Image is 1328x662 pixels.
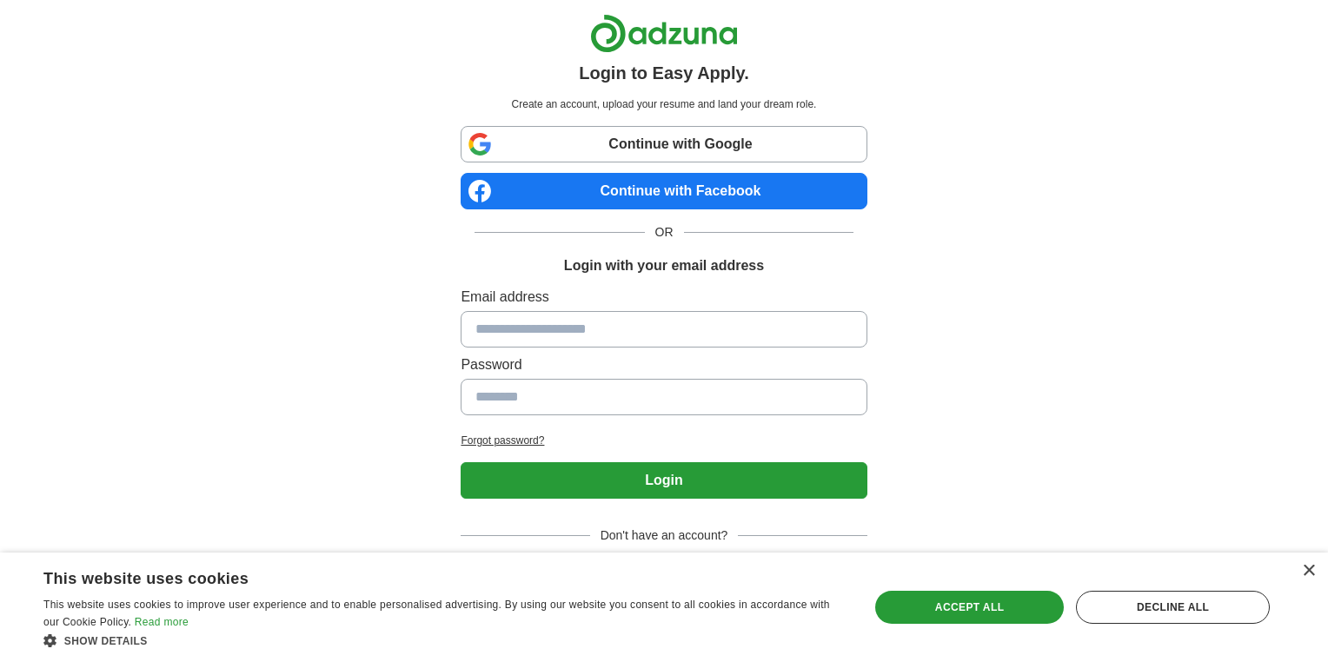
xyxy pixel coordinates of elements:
a: Continue with Google [461,126,867,162]
div: Accept all [875,591,1064,624]
h1: Login with your email address [564,255,764,276]
div: Close [1302,565,1315,578]
a: Read more, opens a new window [135,616,189,628]
span: This website uses cookies to improve user experience and to enable personalised advertising. By u... [43,599,830,628]
a: Forgot password? [461,433,867,448]
a: Continue with Facebook [461,173,867,209]
p: Create an account, upload your resume and land your dream role. [464,96,863,112]
label: Email address [461,287,867,308]
img: Adzuna logo [590,14,738,53]
span: Don't have an account? [590,526,739,545]
span: OR [645,223,684,242]
label: Password [461,354,867,375]
button: Login [461,462,867,499]
div: Decline all [1076,591,1270,624]
span: Show details [64,635,148,647]
div: This website uses cookies [43,563,801,589]
div: Show details [43,632,845,649]
h1: Login to Easy Apply. [579,60,749,86]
